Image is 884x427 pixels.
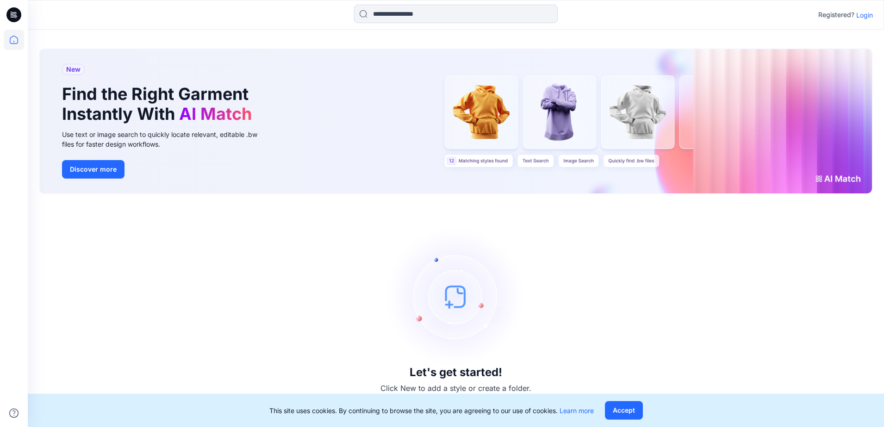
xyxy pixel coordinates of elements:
a: Learn more [560,407,594,415]
h3: Let's get started! [410,366,502,379]
p: This site uses cookies. By continuing to browse the site, you are agreeing to our use of cookies. [269,406,594,415]
p: Click New to add a style or create a folder. [380,383,531,394]
h1: Find the Right Garment Instantly With [62,84,256,124]
span: AI Match [179,104,252,124]
button: Discover more [62,160,125,179]
div: Use text or image search to quickly locate relevant, editable .bw files for faster design workflows. [62,130,270,149]
p: Registered? [818,9,854,20]
button: Accept [605,401,643,420]
span: New [66,64,81,75]
img: empty-state-image.svg [386,227,525,366]
p: Login [856,10,873,20]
